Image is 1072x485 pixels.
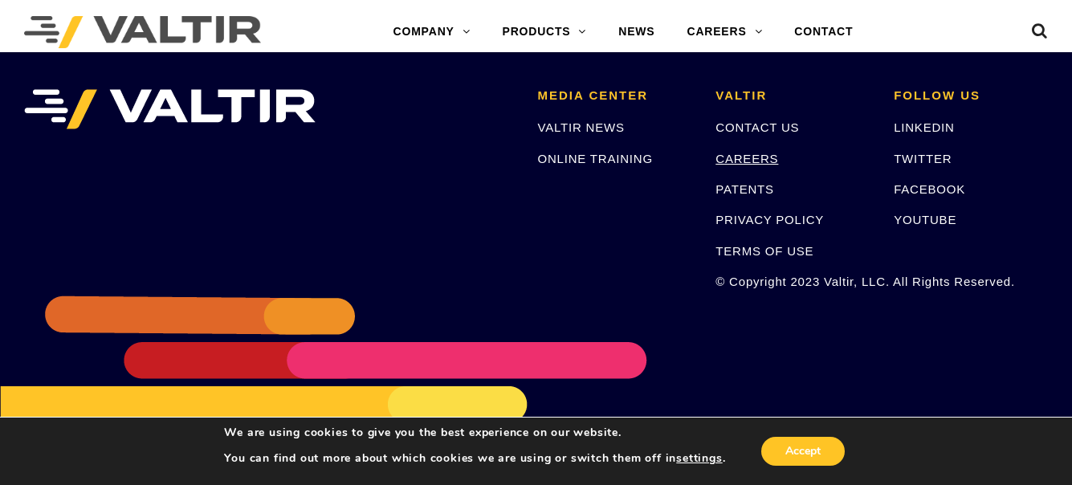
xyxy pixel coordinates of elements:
a: PRODUCTS [487,16,603,48]
a: VALTIR NEWS [537,120,624,134]
p: © Copyright 2023 Valtir, LLC. All Rights Reserved. [715,272,870,291]
a: PATENTS [715,182,774,196]
button: Accept [761,437,845,466]
p: You can find out more about which cookies we are using or switch them off in . [224,451,725,466]
a: CAREERS [671,16,778,48]
h2: FOLLOW US [894,89,1048,103]
p: We are using cookies to give you the best experience on our website. [224,426,725,440]
a: TWITTER [894,152,952,165]
a: CONTACT US [715,120,799,134]
a: PRIVACY POLICY [715,213,824,226]
img: VALTIR [24,89,316,129]
a: TERMS OF USE [715,244,813,258]
a: CAREERS [715,152,778,165]
a: CONTACT [778,16,869,48]
button: settings [676,451,722,466]
a: COMPANY [377,16,487,48]
h2: VALTIR [715,89,870,103]
a: YOUTUBE [894,213,956,226]
img: Valtir [24,16,261,48]
a: FACEBOOK [894,182,965,196]
h2: MEDIA CENTER [537,89,691,103]
a: LINKEDIN [894,120,955,134]
a: NEWS [602,16,671,48]
a: ONLINE TRAINING [537,152,652,165]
